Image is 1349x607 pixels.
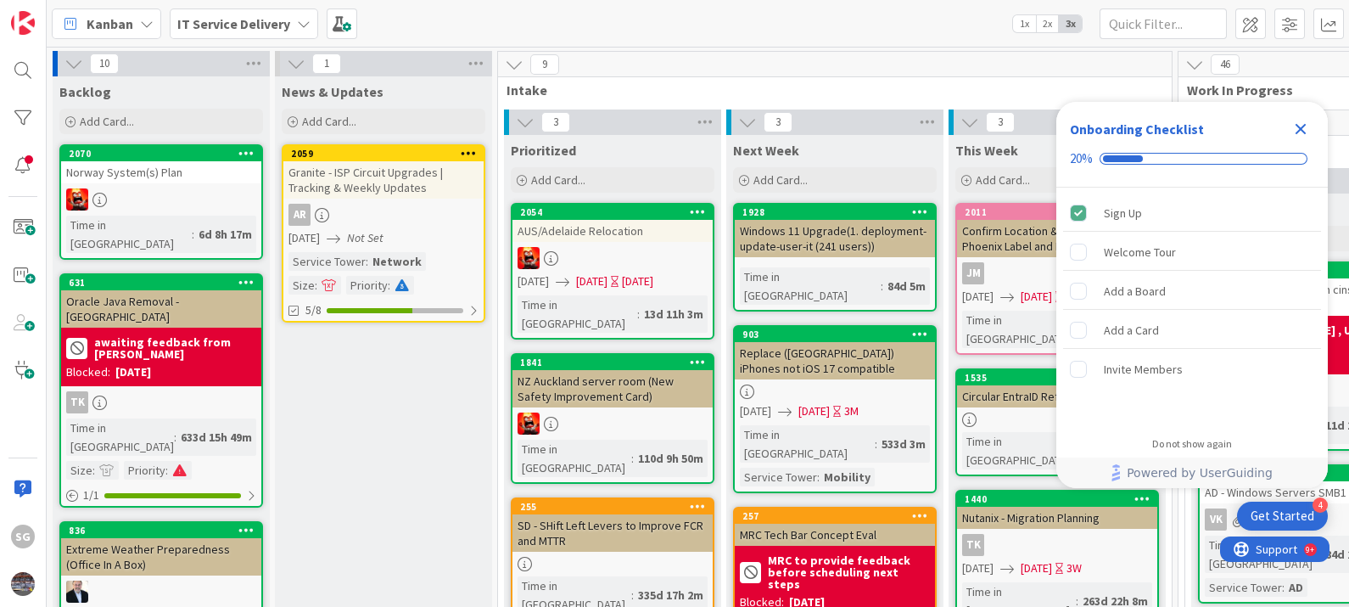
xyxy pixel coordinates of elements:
[512,499,713,514] div: 255
[174,428,176,447] span: :
[176,428,256,447] div: 633d 15h 49m
[740,267,881,305] div: Time in [GEOGRAPHIC_DATA]
[883,277,930,295] div: 84d 5m
[366,252,368,271] span: :
[520,501,713,513] div: 255
[283,204,484,226] div: AR
[957,220,1157,257] div: Confirm Location & Use of Proj. Phoenix Label and Document Printers
[512,205,713,242] div: 2054AUS/Adelaide Relocation
[875,435,877,453] span: :
[1285,578,1307,597] div: AD
[66,216,192,253] div: Time in [GEOGRAPHIC_DATA]
[512,370,713,407] div: NZ Auckland server room (New Safety Improvement Card)
[346,276,388,295] div: Priority
[640,305,708,323] div: 13d 11h 3m
[1287,115,1314,143] div: Close Checklist
[192,225,194,244] span: :
[61,161,261,183] div: Norway System(s) Plan
[315,276,317,295] span: :
[735,327,935,342] div: 903
[283,161,484,199] div: Granite - ISP Circuit Upgrades | Tracking & Weekly Updates
[965,206,1157,218] div: 2011
[518,440,631,477] div: Time in [GEOGRAPHIC_DATA]
[512,514,713,552] div: SD - SHift Left Levers to Improve FCR and MTTR
[36,3,77,23] span: Support
[1063,194,1321,232] div: Sign Up is complete.
[115,363,151,381] div: [DATE]
[530,54,559,75] span: 9
[288,229,320,247] span: [DATE]
[1104,320,1159,340] div: Add a Card
[66,391,88,413] div: TK
[194,225,256,244] div: 6d 8h 17m
[302,114,356,129] span: Add Card...
[957,262,1157,284] div: JM
[798,402,830,420] span: [DATE]
[305,301,322,319] span: 5/8
[66,188,88,211] img: VN
[288,276,315,295] div: Size
[11,572,35,596] img: avatar
[512,247,713,269] div: VN
[87,14,133,34] span: Kanban
[768,554,930,590] b: MRC to provide feedback before scheduling next steps
[742,329,935,340] div: 903
[965,493,1157,505] div: 1440
[1205,578,1282,597] div: Service Tower
[61,188,261,211] div: VN
[165,461,168,480] span: :
[1063,233,1321,271] div: Welcome Tour is incomplete.
[740,468,817,486] div: Service Tower
[634,449,708,468] div: 110d 9h 50m
[92,461,95,480] span: :
[1065,458,1319,488] a: Powered by UserGuiding
[512,355,713,407] div: 1841NZ Auckland server room (New Safety Improvement Card)
[735,524,935,546] div: MRC Tech Bar Concept Eval
[986,112,1015,132] span: 3
[518,273,549,290] span: [DATE]
[962,534,984,556] div: TK
[1063,273,1321,310] div: Add a Board is incomplete.
[1056,102,1328,488] div: Checklist Container
[61,523,261,576] div: 836Extreme Weather Preparedness (Office In A Box)
[764,112,792,132] span: 3
[61,290,261,328] div: Oracle Java Removal - [GEOGRAPHIC_DATA]
[282,83,383,100] span: News & Updates
[512,220,713,242] div: AUS/Adelaide Relocation
[1056,458,1328,488] div: Footer
[957,385,1157,407] div: Circular EntraID References
[1282,578,1285,597] span: :
[1104,281,1166,301] div: Add a Board
[634,586,708,604] div: 335d 17h 2m
[177,15,290,32] b: IT Service Delivery
[518,295,637,333] div: Time in [GEOGRAPHIC_DATA]
[94,336,256,360] b: awaiting feedback from [PERSON_NAME]
[622,273,653,290] div: [DATE]
[512,413,713,435] div: VN
[518,413,540,435] img: VN
[83,486,99,504] span: 1 / 1
[1021,559,1052,577] span: [DATE]
[124,461,165,480] div: Priority
[80,114,134,129] span: Add Card...
[976,172,1030,188] span: Add Card...
[877,435,930,453] div: 533d 3m
[957,205,1157,257] div: 2011Confirm Location & Use of Proj. Phoenix Label and Document Printers
[1070,151,1093,166] div: 20%
[69,148,261,160] div: 2070
[1104,359,1183,379] div: Invite Members
[965,372,1157,384] div: 1535
[61,485,261,506] div: 1/1
[962,311,1076,348] div: Time in [GEOGRAPHIC_DATA]
[1313,497,1328,513] div: 4
[957,507,1157,529] div: Nutanix - Migration Planning
[1127,463,1273,483] span: Powered by UserGuiding
[283,146,484,199] div: 2059Granite - ISP Circuit Upgrades | Tracking & Weekly Updates
[541,112,570,132] span: 3
[1152,437,1232,451] div: Do not show again
[1056,188,1328,426] div: Checklist items
[631,586,634,604] span: :
[312,53,341,74] span: 1
[368,252,426,271] div: Network
[61,146,261,161] div: 2070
